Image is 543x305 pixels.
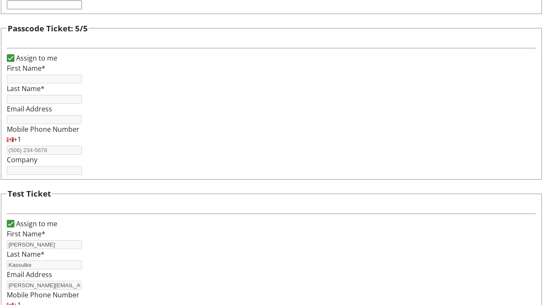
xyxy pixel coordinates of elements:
[7,84,45,93] label: Last Name*
[8,188,51,200] h3: Test Ticket
[7,64,45,73] label: First Name*
[7,250,45,259] label: Last Name*
[7,229,45,238] label: First Name*
[7,270,52,279] label: Email Address
[7,155,37,164] label: Company
[7,146,82,155] input: (506) 234-5678
[7,104,52,114] label: Email Address
[14,53,57,63] label: Assign to me
[14,219,57,229] label: Assign to me
[7,125,79,134] label: Mobile Phone Number
[7,290,79,299] label: Mobile Phone Number
[8,22,88,34] h3: Passcode Ticket: 5/5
